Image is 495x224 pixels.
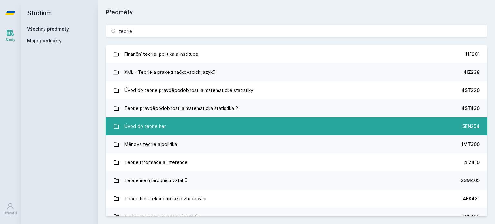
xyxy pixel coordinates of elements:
a: Všechny předměty [27,26,69,32]
div: XML - Teorie a praxe značkovacích jazyků [124,66,215,79]
a: Měnová teorie a politika 1MT300 [106,135,487,153]
div: Měnová teorie a politika [124,138,177,151]
div: Teorie her a ekonomické rozhodování [124,192,206,205]
a: Úvod do teorie her 5EN254 [106,117,487,135]
input: Název nebo ident předmětu… [106,24,487,37]
div: Study [6,37,15,42]
div: 4ST220 [461,87,480,93]
a: Teorie informace a inference 4IZ410 [106,153,487,171]
a: Study [1,26,19,45]
div: 2SM405 [461,177,480,184]
a: Finanční teorie, politika a instituce 11F201 [106,45,487,63]
div: Teorie pravděpodobnosti a matematická statistika 2 [124,102,238,115]
div: Uživatel [4,211,17,216]
div: Úvod do teorie her [124,120,166,133]
div: 1MT300 [461,141,480,148]
div: 4IZ410 [464,159,480,166]
div: 5EN254 [462,123,480,130]
div: 4EK421 [463,195,480,202]
div: 4IZ238 [463,69,480,75]
h1: Předměty [106,8,487,17]
div: 11F201 [465,51,480,57]
a: Uživatel [1,199,19,219]
div: Teorie informace a inference [124,156,188,169]
div: 4ST430 [461,105,480,112]
span: Moje předměty [27,37,62,44]
a: Úvod do teorie pravděpodobnosti a matematické statistiky 4ST220 [106,81,487,99]
a: Teorie pravděpodobnosti a matematická statistika 2 4ST430 [106,99,487,117]
a: XML - Teorie a praxe značkovacích jazyků 4IZ238 [106,63,487,81]
div: 1VF422 [463,213,480,220]
a: Teorie mezinárodních vztahů 2SM405 [106,171,487,190]
a: Teorie her a ekonomické rozhodování 4EK421 [106,190,487,208]
div: Teorie mezinárodních vztahů [124,174,187,187]
div: Finanční teorie, politika a instituce [124,48,198,61]
div: Teorie a praxe rozpočtové politiky [124,210,200,223]
div: Úvod do teorie pravděpodobnosti a matematické statistiky [124,84,253,97]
